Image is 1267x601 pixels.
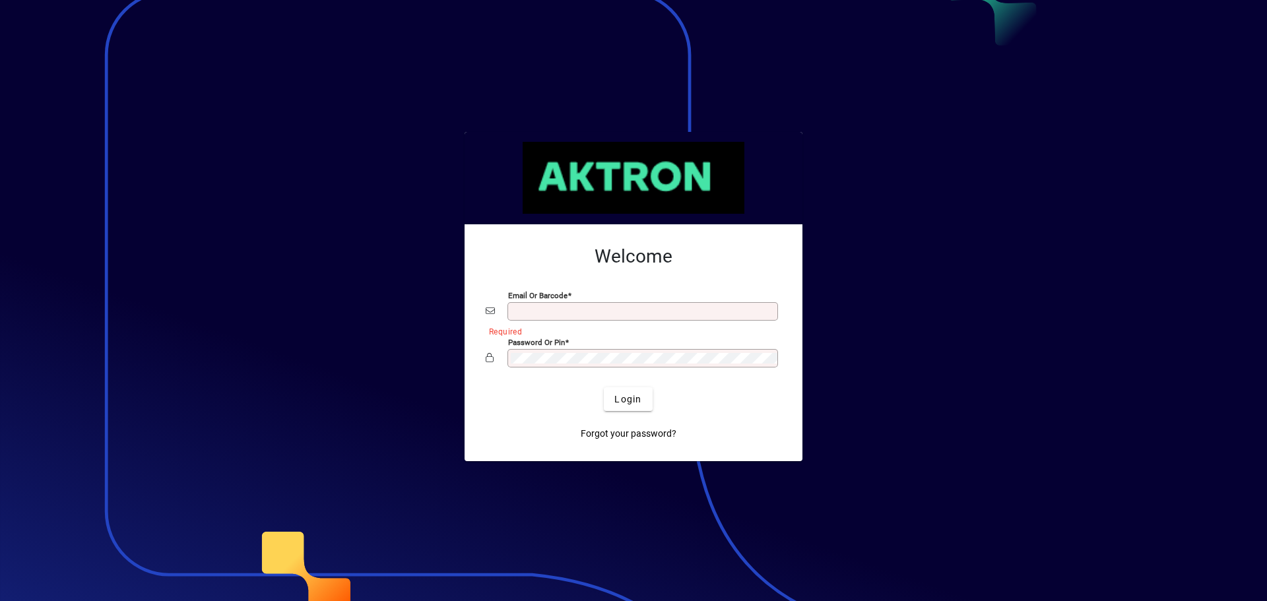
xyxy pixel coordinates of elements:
a: Forgot your password? [575,422,682,445]
h2: Welcome [486,245,781,268]
mat-label: Email or Barcode [508,291,568,300]
span: Forgot your password? [581,427,676,441]
mat-error: Required [489,324,771,338]
span: Login [614,393,641,406]
mat-label: Password or Pin [508,338,565,347]
button: Login [604,387,652,411]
